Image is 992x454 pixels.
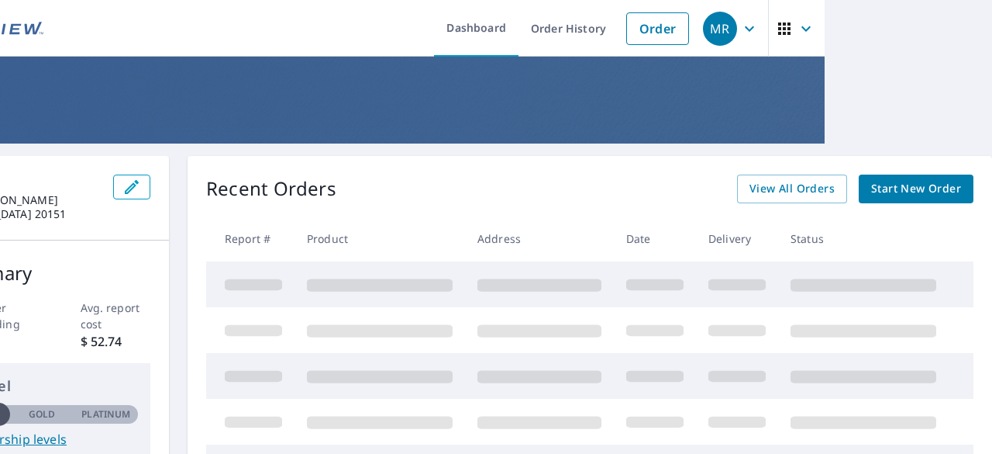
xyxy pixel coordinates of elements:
a: Order [626,12,689,45]
a: Start New Order [859,175,973,203]
p: Gold [29,407,55,421]
th: Report # [206,216,294,262]
th: Product [294,216,465,262]
p: $ 52.74 [81,332,151,351]
a: View All Orders [737,175,847,203]
span: Start New Order [871,179,961,199]
span: View All Orders [749,179,835,199]
div: MR [703,12,737,46]
th: Status [778,216,949,262]
p: Platinum [81,407,130,421]
th: Delivery [696,216,778,262]
th: Address [465,216,614,262]
p: Recent Orders [206,175,336,203]
th: Date [614,216,696,262]
p: Avg. report cost [81,300,151,332]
